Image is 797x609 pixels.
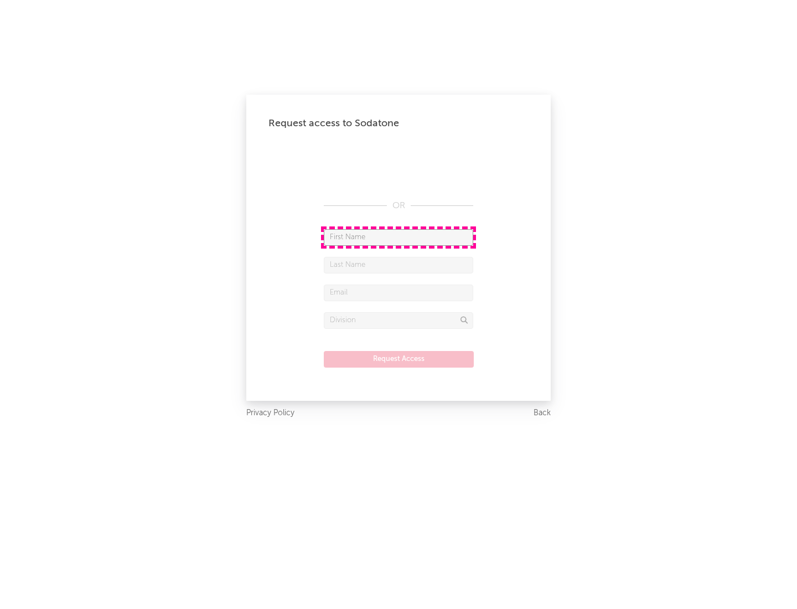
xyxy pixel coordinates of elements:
[324,229,473,246] input: First Name
[534,406,551,420] a: Back
[324,351,474,368] button: Request Access
[324,257,473,273] input: Last Name
[324,199,473,213] div: OR
[246,406,294,420] a: Privacy Policy
[324,285,473,301] input: Email
[324,312,473,329] input: Division
[268,117,529,130] div: Request access to Sodatone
